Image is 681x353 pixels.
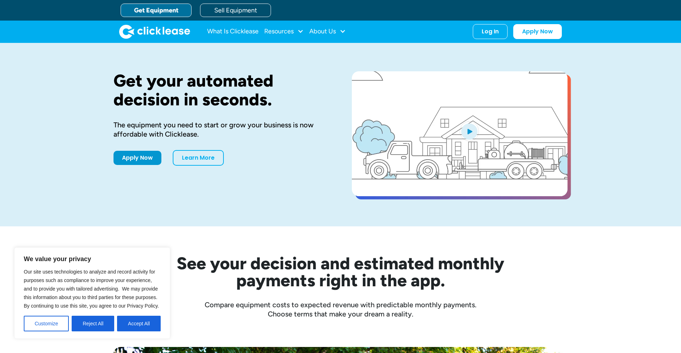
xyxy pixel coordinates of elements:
h1: Get your automated decision in seconds. [113,71,329,109]
h2: See your decision and estimated monthly payments right in the app. [142,255,539,289]
button: Customize [24,316,69,331]
p: We value your privacy [24,255,161,263]
a: open lightbox [352,71,567,196]
a: What Is Clicklease [207,24,259,39]
a: home [119,24,190,39]
img: Clicklease logo [119,24,190,39]
div: About Us [309,24,346,39]
div: Resources [264,24,304,39]
img: Blue play button logo on a light blue circular background [460,121,479,141]
div: Log In [482,28,499,35]
span: Our site uses technologies to analyze and record activity for purposes such as compliance to impr... [24,269,159,309]
a: Sell Equipment [200,4,271,17]
a: Apply Now [113,151,161,165]
div: Compare equipment costs to expected revenue with predictable monthly payments. Choose terms that ... [113,300,567,319]
a: Learn More [173,150,224,166]
button: Accept All [117,316,161,331]
a: Get Equipment [121,4,192,17]
button: Reject All [72,316,114,331]
a: Apply Now [513,24,562,39]
div: The equipment you need to start or grow your business is now affordable with Clicklease. [113,120,329,139]
div: We value your privacy [14,247,170,339]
